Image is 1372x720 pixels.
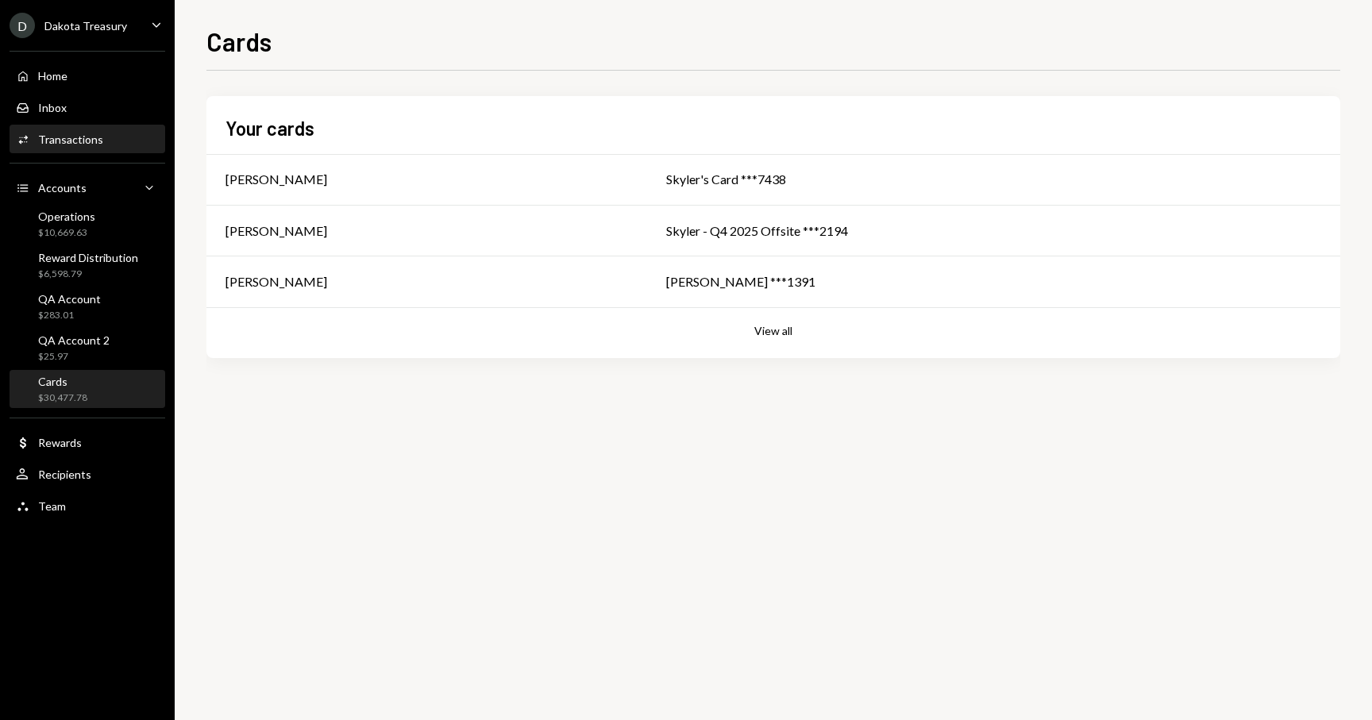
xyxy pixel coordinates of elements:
a: Operations$10,669.63 [10,205,165,243]
h1: Cards [206,25,272,57]
div: Skyler - Q4 2025 Offsite ***2194 [666,221,1321,241]
div: Accounts [38,181,87,194]
div: D [10,13,35,38]
div: QA Account 2 [38,333,110,347]
a: Transactions [10,125,165,153]
a: Reward Distribution$6,598.79 [10,246,165,284]
a: Rewards [10,428,165,456]
div: $25.97 [38,350,110,364]
a: QA Account 2$25.97 [10,329,165,367]
div: Home [38,69,67,83]
div: QA Account [38,292,101,306]
div: Inbox [38,101,67,114]
div: Dakota Treasury [44,19,127,33]
div: [PERSON_NAME] [225,221,327,241]
div: Rewards [38,436,82,449]
div: $30,477.78 [38,391,87,405]
div: $283.01 [38,309,101,322]
a: Recipients [10,460,165,488]
div: Team [38,499,66,513]
div: Skyler's Card ***7438 [666,170,1321,189]
div: Recipients [38,468,91,481]
a: Inbox [10,93,165,121]
a: Home [10,61,165,90]
div: Transactions [38,133,103,146]
div: Operations [38,210,95,223]
a: Accounts [10,173,165,202]
div: [PERSON_NAME] ***1391 [666,272,1321,291]
a: Team [10,491,165,520]
div: $6,598.79 [38,268,138,281]
div: [PERSON_NAME] [225,272,327,291]
h2: Your cards [225,115,314,141]
a: QA Account$283.01 [10,287,165,325]
a: Cards$30,477.78 [10,370,165,408]
div: Reward Distribution [38,251,138,264]
div: Cards [38,375,87,388]
div: $10,669.63 [38,226,95,240]
button: View all [754,324,792,339]
div: [PERSON_NAME] [225,170,327,189]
